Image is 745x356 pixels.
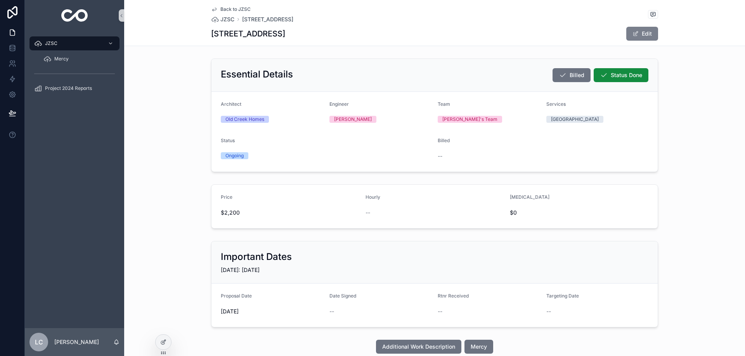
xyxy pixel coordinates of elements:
img: App logo [61,9,88,22]
h2: Important Dates [221,251,292,263]
span: Project 2024 Reports [45,85,92,91]
a: Project 2024 Reports [29,81,120,95]
span: Billed [438,138,450,143]
span: Billed [570,71,584,79]
span: [DATE]: [DATE] [221,267,260,273]
div: [PERSON_NAME]'s Team [442,116,497,123]
span: Hourly [366,194,380,200]
span: JZSC [45,40,57,46]
span: Targeting Date [546,293,579,299]
span: -- [438,308,442,315]
span: -- [546,308,551,315]
span: -- [438,152,442,160]
div: scrollable content [25,31,124,105]
span: Date Signed [329,293,356,299]
span: Team [438,101,450,107]
button: Additional Work Description [376,340,461,354]
span: Architect [221,101,241,107]
span: Engineer [329,101,349,107]
span: Mercy [471,343,487,351]
span: Proposal Date [221,293,252,299]
a: JZSC [29,36,120,50]
div: [GEOGRAPHIC_DATA] [551,116,599,123]
span: Price [221,194,232,200]
span: -- [366,209,370,217]
button: Mercy [464,340,493,354]
span: [DATE] [221,308,323,315]
button: Status Done [594,68,648,82]
button: Billed [553,68,591,82]
span: LC [35,337,43,347]
span: Mercy [54,56,69,62]
span: Rtnr Received [438,293,469,299]
span: Services [546,101,566,107]
span: [MEDICAL_DATA] [510,194,549,200]
span: $2,200 [221,209,359,217]
a: Back to JZSC [211,6,251,12]
span: $0 [510,209,612,217]
div: Ongoing [225,152,244,159]
span: Status Done [611,71,642,79]
span: Back to JZSC [220,6,251,12]
span: JZSC [220,15,234,23]
h1: [STREET_ADDRESS] [211,28,285,39]
a: JZSC [211,15,234,23]
div: Old Creek Homes [225,116,264,123]
button: Edit [626,27,658,41]
span: -- [329,308,334,315]
a: [STREET_ADDRESS] [242,15,293,23]
span: Additional Work Description [382,343,455,351]
p: [PERSON_NAME] [54,338,99,346]
a: Mercy [39,52,120,66]
h2: Essential Details [221,68,293,81]
div: [PERSON_NAME] [334,116,372,123]
span: Status [221,138,235,143]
